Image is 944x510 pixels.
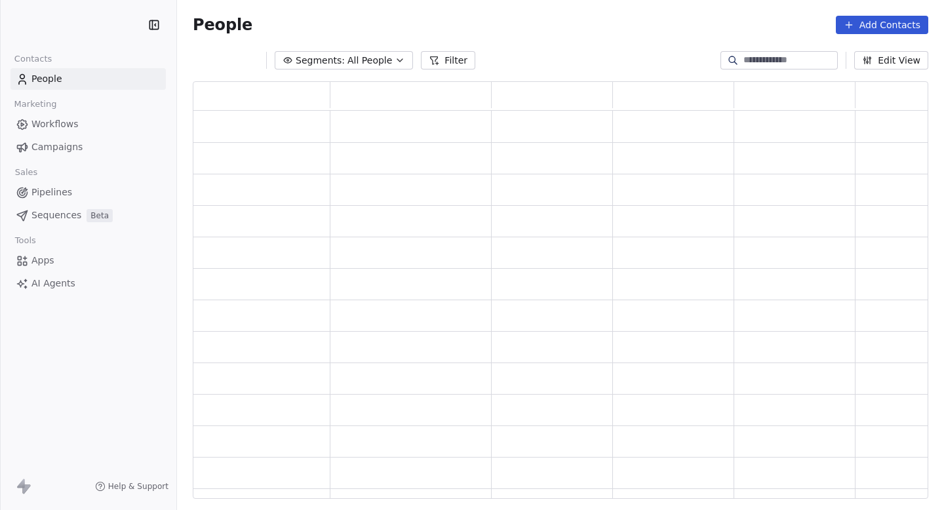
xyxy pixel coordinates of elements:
[31,254,54,267] span: Apps
[108,481,168,492] span: Help & Support
[421,51,475,69] button: Filter
[836,16,928,34] button: Add Contacts
[31,140,83,154] span: Campaigns
[10,250,166,271] a: Apps
[9,94,62,114] span: Marketing
[10,182,166,203] a: Pipelines
[31,186,72,199] span: Pipelines
[10,113,166,135] a: Workflows
[9,163,43,182] span: Sales
[31,72,62,86] span: People
[347,54,392,68] span: All People
[31,117,79,131] span: Workflows
[31,208,81,222] span: Sequences
[10,136,166,158] a: Campaigns
[9,231,41,250] span: Tools
[31,277,75,290] span: AI Agents
[193,15,252,35] span: People
[87,209,113,222] span: Beta
[9,49,58,69] span: Contacts
[10,205,166,226] a: SequencesBeta
[296,54,345,68] span: Segments:
[95,481,168,492] a: Help & Support
[854,51,928,69] button: Edit View
[10,68,166,90] a: People
[10,273,166,294] a: AI Agents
